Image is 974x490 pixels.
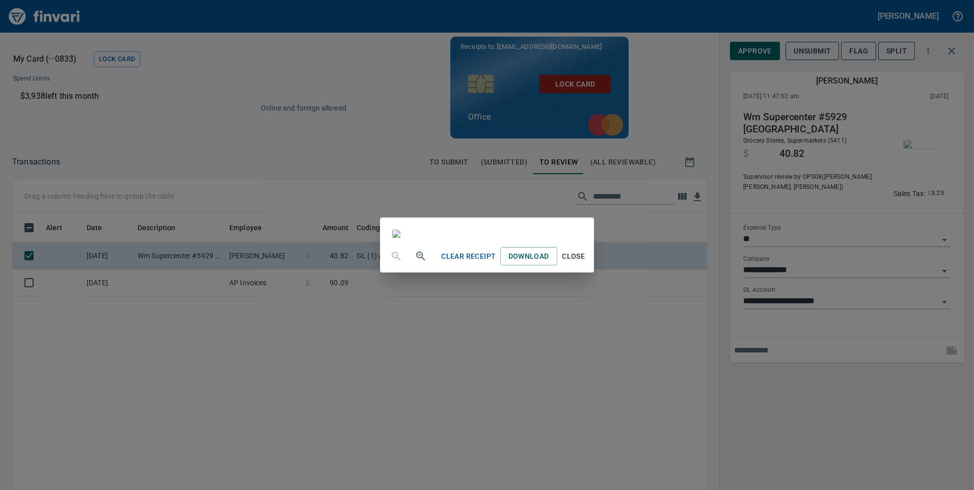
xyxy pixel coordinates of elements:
[441,250,496,263] span: Clear Receipt
[500,247,557,266] a: Download
[508,250,549,263] span: Download
[557,247,590,266] button: Close
[437,247,500,266] button: Clear Receipt
[561,250,586,263] span: Close
[392,230,400,238] img: receipts%2Ftapani%2F2025-08-28%2FEzIYnAjub3MXkX4hO6W8438D2Ji1__RhDHywMDz40eMbiVZ2eV.jpg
